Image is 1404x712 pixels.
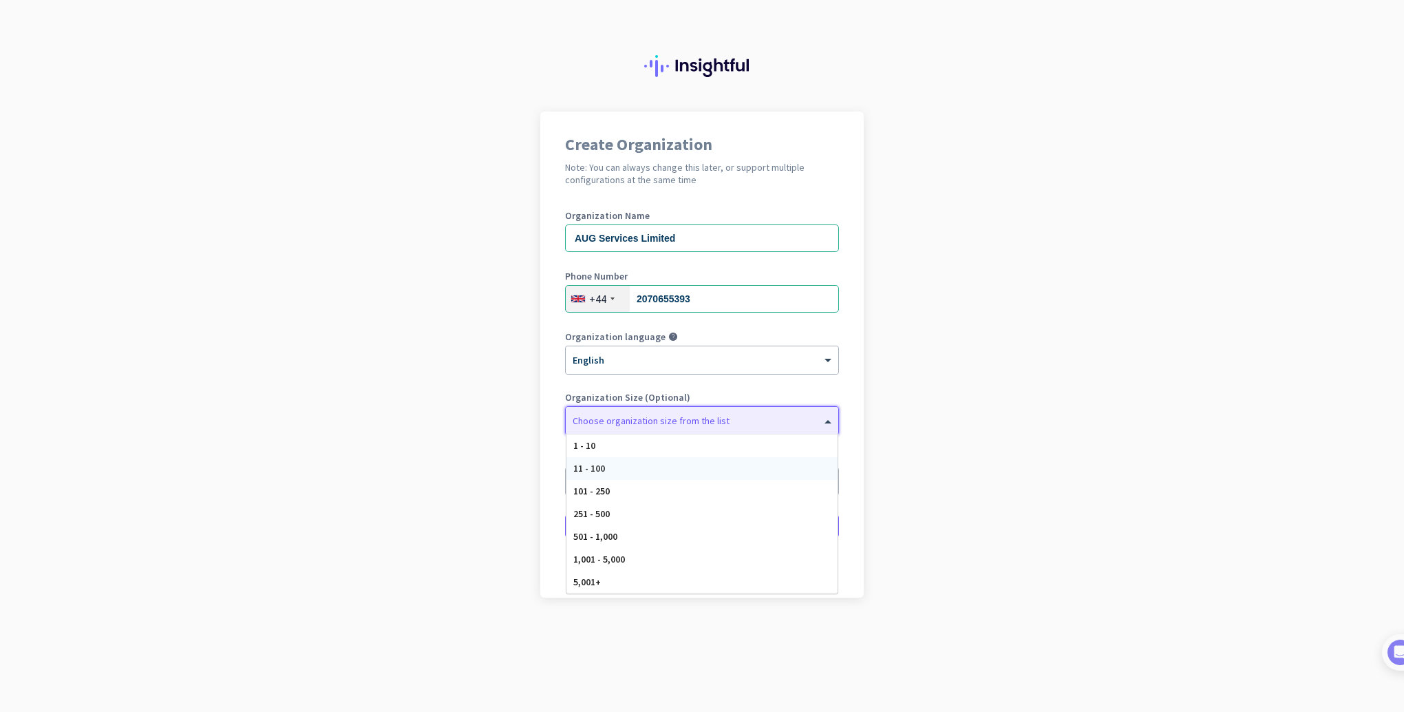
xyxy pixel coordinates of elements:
div: Options List [566,434,838,594]
span: 101 - 250 [573,485,610,497]
span: 11 - 100 [573,462,605,474]
label: Organization Time Zone [565,453,839,463]
span: 1,001 - 5,000 [573,553,625,565]
span: 501 - 1,000 [573,530,617,543]
input: What is the name of your organization? [565,224,839,252]
div: +44 [589,292,606,306]
label: Organization language [565,332,666,342]
label: Organization Name [565,211,839,220]
h2: Note: You can always change this later, or support multiple configurations at the same time [565,161,839,186]
div: Go back [565,563,839,573]
img: Insightful [644,55,760,77]
span: 1 - 10 [573,439,595,452]
i: help [668,332,678,342]
span: 251 - 500 [573,507,610,520]
h1: Create Organization [565,136,839,153]
label: Phone Number [565,271,839,281]
button: Create Organization [565,514,839,538]
input: 121 234 5678 [565,285,839,313]
label: Organization Size (Optional) [565,392,839,402]
span: 5,001+ [573,576,601,588]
